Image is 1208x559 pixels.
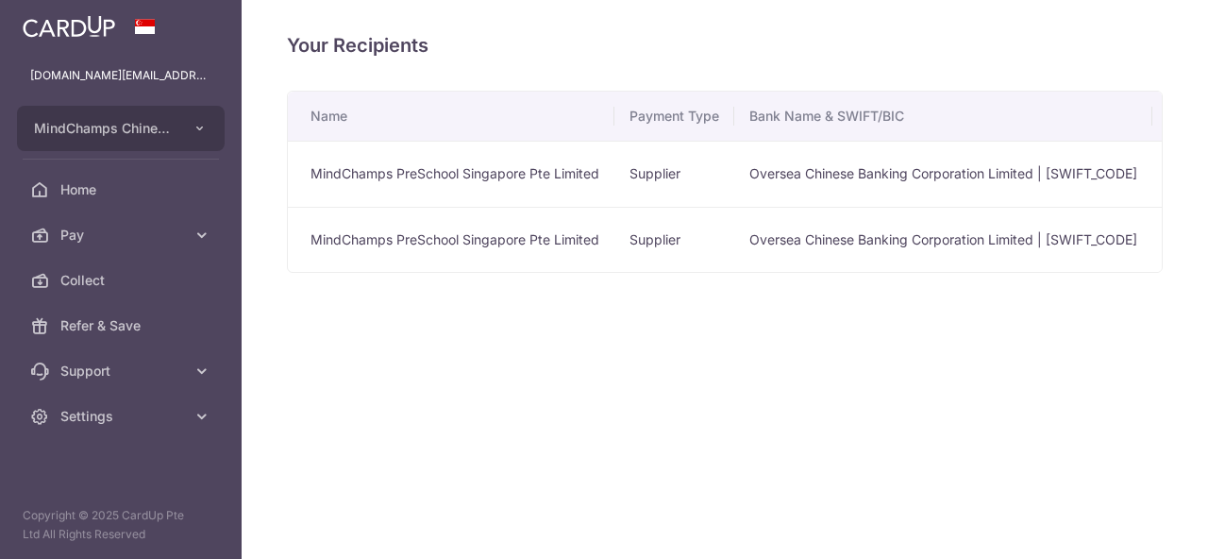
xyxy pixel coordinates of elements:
[60,407,185,426] span: Settings
[60,362,185,381] span: Support
[288,207,614,273] td: MindChamps PreSchool Singapore Pte Limited
[60,271,185,290] span: Collect
[734,207,1152,273] td: Oversea Chinese Banking Corporation Limited | [SWIFT_CODE]
[23,15,115,38] img: CardUp
[30,66,211,85] p: [DOMAIN_NAME][EMAIL_ADDRESS][DOMAIN_NAME]
[60,226,185,245] span: Pay
[614,92,734,141] th: Payment Type
[34,119,174,138] span: MindChamps Chinese PreSchool @ Thomson Pte Limited
[60,180,185,199] span: Home
[1086,502,1189,550] iframe: Opens a widget where you can find more information
[734,92,1152,141] th: Bank Name & SWIFT/BIC
[734,141,1152,207] td: Oversea Chinese Banking Corporation Limited | [SWIFT_CODE]
[288,92,614,141] th: Name
[614,141,734,207] td: Supplier
[614,207,734,273] td: Supplier
[287,30,1163,60] h4: Your Recipients
[17,106,225,151] button: MindChamps Chinese PreSchool @ Thomson Pte Limited
[288,141,614,207] td: MindChamps PreSchool Singapore Pte Limited
[60,316,185,335] span: Refer & Save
